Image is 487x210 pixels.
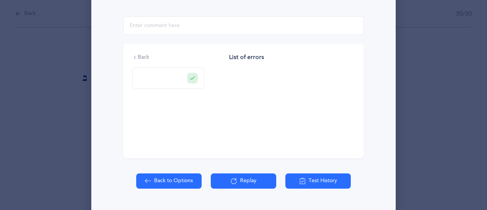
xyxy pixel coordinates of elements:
input: Enter comment here [123,16,364,35]
button: Replay [211,173,276,189]
button: Back [132,54,149,61]
button: Test History [285,173,351,189]
span: ב [83,72,180,85]
div: List of errors [229,53,264,61]
button: Back to Options [136,173,202,189]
